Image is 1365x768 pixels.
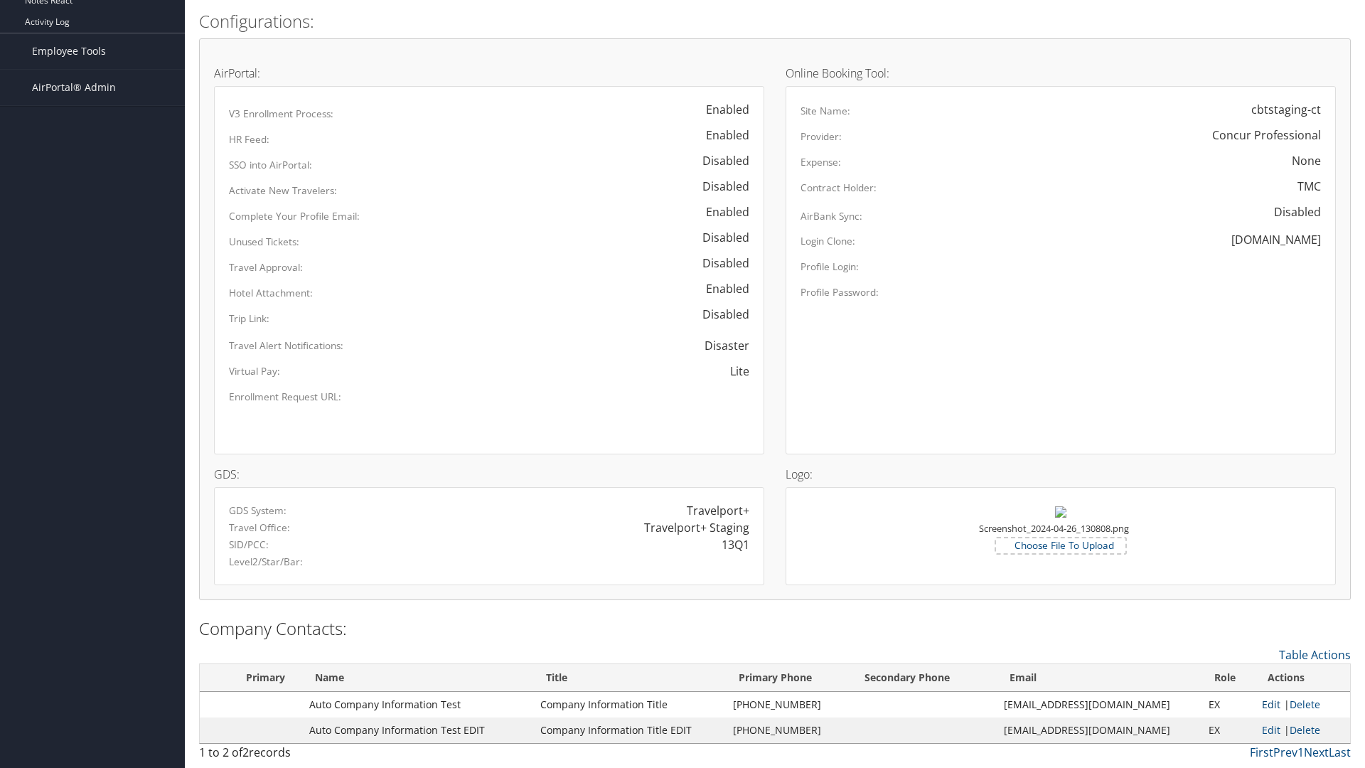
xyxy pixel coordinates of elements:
div: 1 to 2 of records [199,744,471,768]
div: cbtstaging-ct [1251,101,1321,118]
td: Company Information Title EDIT [533,718,726,743]
h4: GDS: [214,469,764,480]
label: Login Clone: [801,234,855,248]
label: SSO into AirPortal: [229,158,312,172]
label: Profile Login: [801,260,859,274]
div: 13Q1 [722,536,749,553]
a: Edit [1262,723,1280,737]
td: EX [1201,692,1255,718]
th: Primary Phone [726,664,852,692]
div: Disabled [1260,203,1321,220]
div: Travelport+ Staging [644,519,749,536]
td: [PHONE_NUMBER] [726,718,852,743]
a: First [1250,745,1273,760]
label: Virtual Pay: [229,364,280,378]
div: Enabled [692,280,749,297]
span: Employee Tools [32,33,106,69]
td: | [1255,692,1350,718]
label: Expense: [801,155,841,169]
div: Disabled [688,152,749,169]
div: Disabled [688,229,749,246]
div: Lite [730,363,749,380]
label: Travel Approval: [229,260,303,274]
label: Unused Tickets: [229,235,299,249]
div: [DOMAIN_NAME] [1231,231,1321,248]
a: Delete [1290,698,1320,711]
small: Screenshot_2024-04-26_130808.png [979,522,1129,549]
a: Last [1329,745,1351,760]
a: Delete [1290,723,1320,737]
label: Provider: [801,129,842,144]
span: 2 [242,745,249,760]
th: Role [1201,664,1255,692]
label: HR Feed: [229,132,269,146]
label: Complete Your Profile Email: [229,209,360,223]
label: V3 Enrollment Process: [229,107,333,121]
label: Profile Password: [801,285,879,299]
td: Company Information Title [533,692,726,718]
td: EX [1201,718,1255,743]
h4: Logo: [786,469,1336,480]
label: SID/PCC: [229,538,269,552]
td: [PHONE_NUMBER] [726,692,852,718]
th: Email [997,664,1201,692]
div: Concur Professional [1212,127,1321,144]
a: Table Actions [1279,647,1351,663]
label: GDS System: [229,503,287,518]
div: Travelport+ [687,502,749,519]
a: Next [1304,745,1329,760]
th: Secondary Phone [852,664,997,692]
label: Hotel Attachment: [229,286,313,300]
a: 1 [1297,745,1304,760]
span: AirPortal® Admin [32,70,116,105]
a: Edit [1262,698,1280,711]
label: Level2/Star/Bar: [229,555,303,569]
label: Travel Alert Notifications: [229,338,343,353]
td: Auto Company Information Test EDIT [302,718,533,743]
label: Enrollment Request URL: [229,390,341,404]
td: [EMAIL_ADDRESS][DOMAIN_NAME] [997,718,1201,743]
th: Name [302,664,533,692]
th: Actions [1255,664,1350,692]
a: Prev [1273,745,1297,760]
div: Enabled [692,127,749,144]
label: Choose File To Upload [996,538,1125,553]
label: Trip Link: [229,311,269,326]
h2: Company Contacts: [199,617,1351,641]
span: Disaster [690,331,749,361]
th: Title [533,664,726,692]
h4: Online Booking Tool: [786,68,1336,79]
h2: Configurations: [199,9,1351,33]
div: TMC [1297,178,1321,195]
label: AirBank Sync: [801,209,862,223]
label: Site Name: [801,104,850,118]
div: Disabled [688,255,749,272]
td: Auto Company Information Test [302,692,533,718]
div: Disabled [688,178,749,195]
div: Enabled [692,203,749,220]
label: Contract Holder: [801,181,877,195]
label: Travel Office: [229,521,290,535]
div: Disabled [688,306,749,323]
img: Screenshot_2024-04-26_130808.png [1055,506,1066,518]
td: | [1255,718,1350,743]
td: [EMAIL_ADDRESS][DOMAIN_NAME] [997,692,1201,718]
label: Activate New Travelers: [229,183,337,198]
h4: AirPortal: [214,68,764,79]
div: Enabled [692,101,749,118]
th: Primary [229,664,302,692]
div: None [1292,152,1321,169]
